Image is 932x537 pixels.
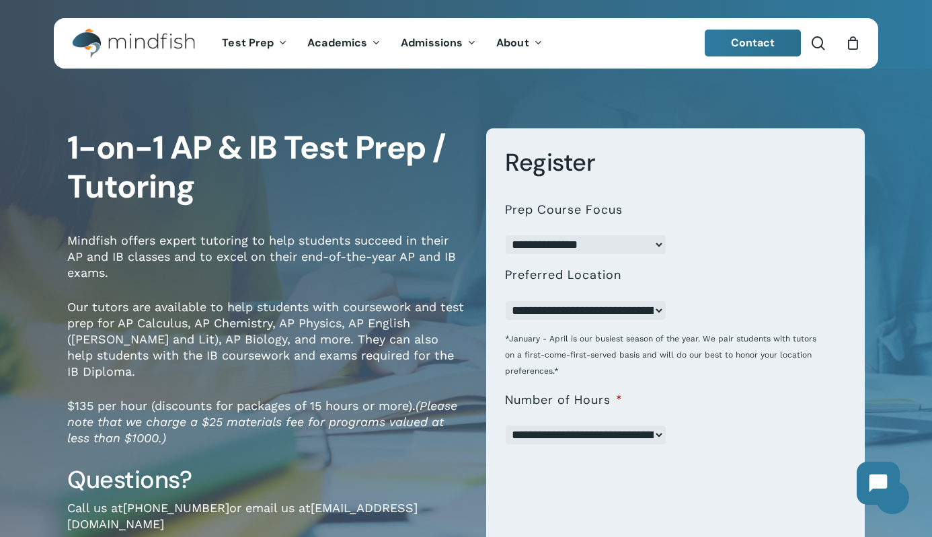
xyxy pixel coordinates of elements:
[731,36,775,50] span: Contact
[505,202,623,218] label: Prep Course Focus
[843,448,913,518] iframe: Chatbot
[67,398,466,464] p: $135 per hour (discounts for packages of 15 hours or more).
[222,36,274,50] span: Test Prep
[67,128,466,206] h1: 1-on-1 AP & IB Test Prep / Tutoring
[486,38,553,49] a: About
[505,450,709,502] iframe: reCAPTCHA
[505,147,846,178] h3: Register
[67,501,418,531] a: [EMAIL_ADDRESS][DOMAIN_NAME]
[67,399,457,445] em: (Please note that we charge a $25 materials fee for programs valued at less than $1000.)
[67,464,466,495] h3: Questions?
[212,38,297,49] a: Test Prep
[307,36,367,50] span: Academics
[54,18,878,69] header: Main Menu
[212,18,552,69] nav: Main Menu
[297,38,391,49] a: Academics
[401,36,463,50] span: Admissions
[845,36,860,50] a: Cart
[505,320,835,379] div: *January - April is our busiest season of the year. We pair students with tutors on a first-come-...
[67,299,466,398] p: Our tutors are available to help students with coursework and test prep for AP Calculus, AP Chemi...
[123,501,229,515] a: [PHONE_NUMBER]
[505,393,623,408] label: Number of Hours
[705,30,802,56] a: Contact
[505,267,621,283] label: Preferred Location
[496,36,529,50] span: About
[67,233,466,299] p: Mindfish offers expert tutoring to help students succeed in their AP and IB classes and to excel ...
[391,38,486,49] a: Admissions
